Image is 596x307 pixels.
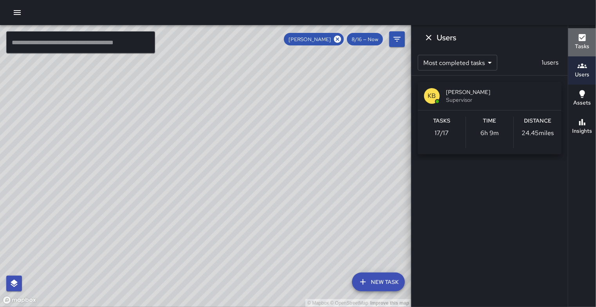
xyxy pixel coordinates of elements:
span: Supervisor [446,96,555,104]
h6: Time [483,117,497,125]
h6: Users [575,70,589,79]
p: 24.45 miles [522,128,554,138]
span: [PERSON_NAME] [446,88,555,96]
button: Insights [568,113,596,141]
button: Assets [568,85,596,113]
div: [PERSON_NAME] [284,33,344,45]
p: 6h 9m [480,128,499,138]
p: 1 users [538,58,562,67]
h6: Users [437,31,456,44]
button: KB[PERSON_NAME]SupervisorTasks17/17Time6h 9mDistance24.45miles [418,82,562,154]
button: Users [568,56,596,85]
button: Filters [389,31,405,47]
button: Dismiss [421,30,437,45]
span: 8/16 — Now [347,36,383,43]
p: 17 / 17 [435,128,449,138]
h6: Distance [524,117,551,125]
h6: Assets [573,99,591,107]
button: New Task [352,273,405,291]
span: [PERSON_NAME] [284,36,336,43]
p: KB [428,91,436,101]
button: Tasks [568,28,596,56]
h6: Insights [572,127,592,135]
h6: Tasks [433,117,450,125]
h6: Tasks [575,42,589,51]
div: Most completed tasks [418,55,497,70]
